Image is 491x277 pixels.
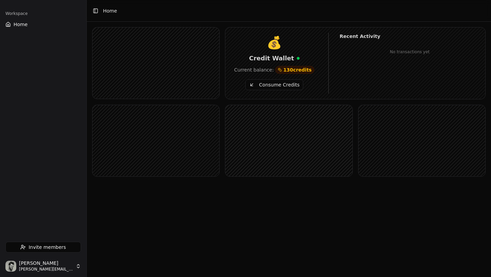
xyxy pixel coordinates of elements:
span: Credit Wallet [249,54,294,63]
span: 130 credits [283,66,312,73]
span: Current balance: [234,66,274,73]
span: Home [14,21,27,28]
h4: Recent Activity [340,33,480,40]
button: Home [3,19,84,30]
div: Real-time updates active [297,57,300,60]
div: 💰 [231,36,318,50]
button: Consume Credits [245,79,303,90]
div: Workspace [3,8,84,19]
img: Arnaud Costes [5,261,16,272]
span: [PERSON_NAME] [19,260,73,266]
nav: breadcrumb [103,7,117,14]
span: Invite members [28,244,66,251]
div: No transactions yet [340,44,480,60]
button: Invite members [5,242,81,253]
span: [PERSON_NAME][EMAIL_ADDRESS][DOMAIN_NAME] [19,266,73,272]
button: Arnaud Costes[PERSON_NAME][PERSON_NAME][EMAIL_ADDRESS][DOMAIN_NAME] [3,258,84,274]
span: Home [103,7,117,14]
